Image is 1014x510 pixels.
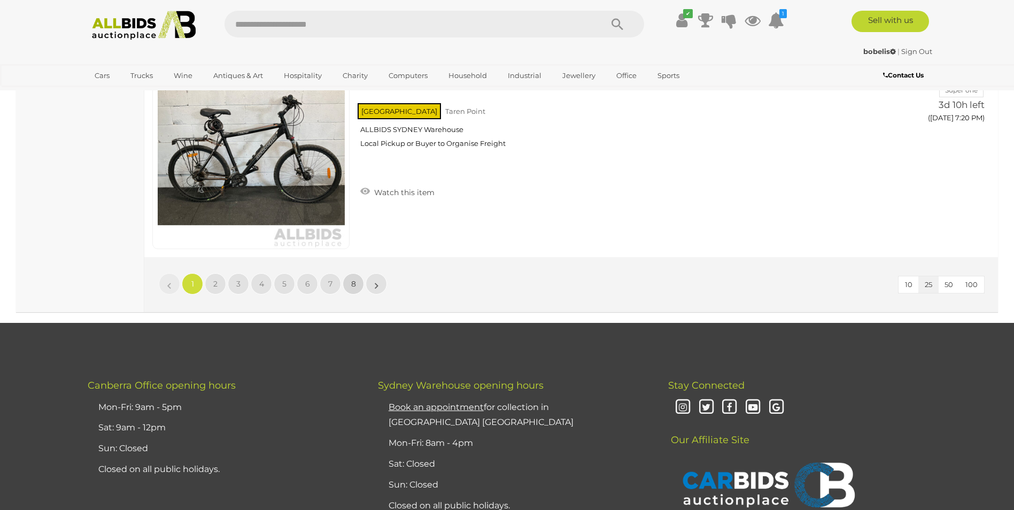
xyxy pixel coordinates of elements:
a: Computers [382,67,435,84]
a: 3 [228,273,249,295]
a: Sell with us [852,11,929,32]
span: 10 [905,280,912,289]
a: Charity [336,67,375,84]
span: 1 [191,279,194,289]
a: 1 [182,273,203,295]
a: Hospitality [277,67,329,84]
img: 54654-1a.jpeg [158,61,345,249]
a: Industrial [501,67,548,84]
button: Search [591,11,644,37]
span: Stay Connected [668,380,745,391]
span: 25 [925,280,932,289]
li: Mon-Fri: 8am - 4pm [386,433,641,454]
span: | [897,47,900,56]
a: [GEOGRAPHIC_DATA] [88,84,177,102]
li: Closed on all public holidays. [96,459,351,480]
i: ✔ [683,9,693,18]
a: Antiques & Art [206,67,270,84]
a: 8 [343,273,364,295]
a: Jewellery [555,67,602,84]
span: 7 [328,279,332,289]
span: 2 [213,279,218,289]
span: 5 [282,279,287,289]
i: 1 [779,9,787,18]
a: » [366,273,387,295]
li: Sat: Closed [386,454,641,475]
span: Our Affiliate Site [668,418,749,446]
a: MALVERN Star KCS 10 Size L Mountain Bike 54654-1 [GEOGRAPHIC_DATA] Taren Point ALLBIDS SYDNEY War... [366,61,848,156]
span: 50 [945,280,953,289]
span: 8 [351,279,356,289]
a: 5 [274,273,295,295]
button: 100 [959,276,984,293]
a: Cars [88,67,117,84]
a: Sports [651,67,686,84]
span: Canberra Office opening hours [88,380,236,391]
i: Youtube [744,398,762,417]
li: Sat: 9am - 12pm [96,418,351,438]
a: Wine [167,67,199,84]
a: 7 [320,273,341,295]
a: Sign Out [901,47,932,56]
i: Twitter [697,398,716,417]
span: 6 [305,279,310,289]
a: « [159,273,180,295]
span: 3 [236,279,241,289]
a: 4 [251,273,272,295]
i: Facebook [720,398,739,417]
li: Sun: Closed [386,475,641,496]
a: Household [442,67,494,84]
li: Mon-Fri: 9am - 5pm [96,397,351,418]
span: Sydney Warehouse opening hours [378,380,544,391]
a: bobelis [863,47,897,56]
a: ✔ [674,11,690,30]
a: 2 [205,273,226,295]
a: Office [609,67,644,84]
a: 6 [297,273,318,295]
a: Watch this item [358,183,437,199]
button: 50 [938,276,959,293]
a: 1 [768,11,784,30]
span: Watch this item [371,188,435,197]
i: Instagram [674,398,692,417]
span: 4 [259,279,264,289]
span: 100 [965,280,978,289]
b: Contact Us [883,71,924,79]
a: Trucks [123,67,160,84]
i: Google [767,398,786,417]
strong: bobelis [863,47,896,56]
li: Sun: Closed [96,438,351,459]
button: 10 [899,276,919,293]
a: Book an appointmentfor collection in [GEOGRAPHIC_DATA] [GEOGRAPHIC_DATA] [389,402,574,428]
a: $1 Super one 3d 10h left ([DATE] 7:20 PM) [864,61,987,128]
button: 25 [918,276,939,293]
u: Book an appointment [389,402,484,412]
a: Contact Us [883,69,926,81]
img: Allbids.com.au [86,11,202,40]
